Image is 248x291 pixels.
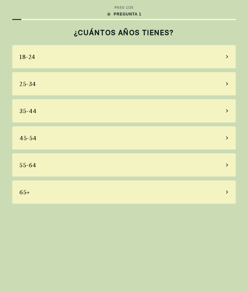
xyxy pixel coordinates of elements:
div: 45-54 [19,134,37,142]
div: 35-44 [19,107,37,115]
h2: ¿CUÁNTOS AÑOS TIENES? [12,28,236,37]
div: 55-64 [19,161,36,170]
div: PASO 1 / 25 [115,5,134,10]
div: 18-24 [19,53,36,61]
div: 25-34 [19,80,36,88]
div: PREGUNTA 1 [107,11,141,17]
div: 65+ [19,188,30,197]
